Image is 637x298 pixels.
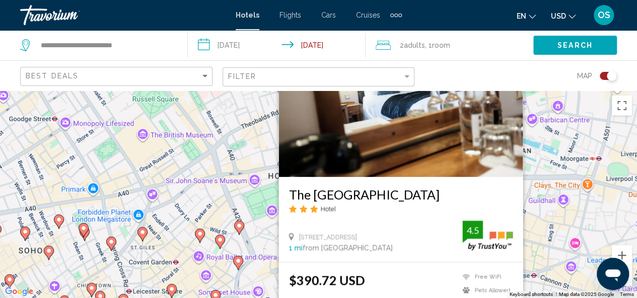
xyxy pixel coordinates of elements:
[551,12,566,20] span: USD
[223,67,415,87] button: Filter
[612,245,632,265] button: Zoom in
[289,244,302,252] span: 1 mi
[425,38,450,52] span: , 1
[577,69,592,83] span: Map
[366,30,533,60] button: Travelers: 2 adults, 0 children
[228,72,257,80] span: Filter
[26,72,209,81] mat-select: Sort by
[517,9,536,23] button: Change language
[320,205,335,213] span: Hotel
[457,286,513,294] li: Pets Allowed
[3,285,36,298] a: Open this area in Google Maps (opens a new window)
[188,30,366,60] button: Check-in date: Sep 8, 2025 Check-out date: Sep 9, 2025
[302,244,392,252] span: from [GEOGRAPHIC_DATA]
[289,272,365,287] ins: $390.72 USD
[620,291,634,297] a: Terms
[592,71,617,80] button: Toggle map
[278,16,523,177] img: Hotel image
[356,11,380,19] a: Cruises
[279,11,301,19] a: Flights
[510,291,553,298] button: Keyboard shortcuts
[517,12,526,20] span: en
[462,221,513,250] img: trustyou-badge.svg
[432,41,450,49] span: Room
[457,272,513,281] li: Free WiFi
[236,11,259,19] a: Hotels
[404,41,425,49] span: Adults
[299,233,357,241] span: [STREET_ADDRESS]
[26,72,79,80] span: Best Deals
[598,10,610,20] span: OS
[321,11,336,19] a: Cars
[289,205,513,213] div: 3 star Hotel
[559,291,614,297] span: Map data ©2025 Google
[20,5,226,25] a: Travorium
[390,7,402,23] button: Extra navigation items
[597,258,629,290] iframe: Button to launch messaging window
[591,5,617,26] button: User Menu
[612,95,632,116] button: Toggle fullscreen view
[289,187,513,202] a: The [GEOGRAPHIC_DATA]
[551,9,576,23] button: Change currency
[3,285,36,298] img: Google
[533,36,617,54] button: Search
[557,42,593,50] span: Search
[400,38,425,52] span: 2
[462,224,482,236] div: 4.5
